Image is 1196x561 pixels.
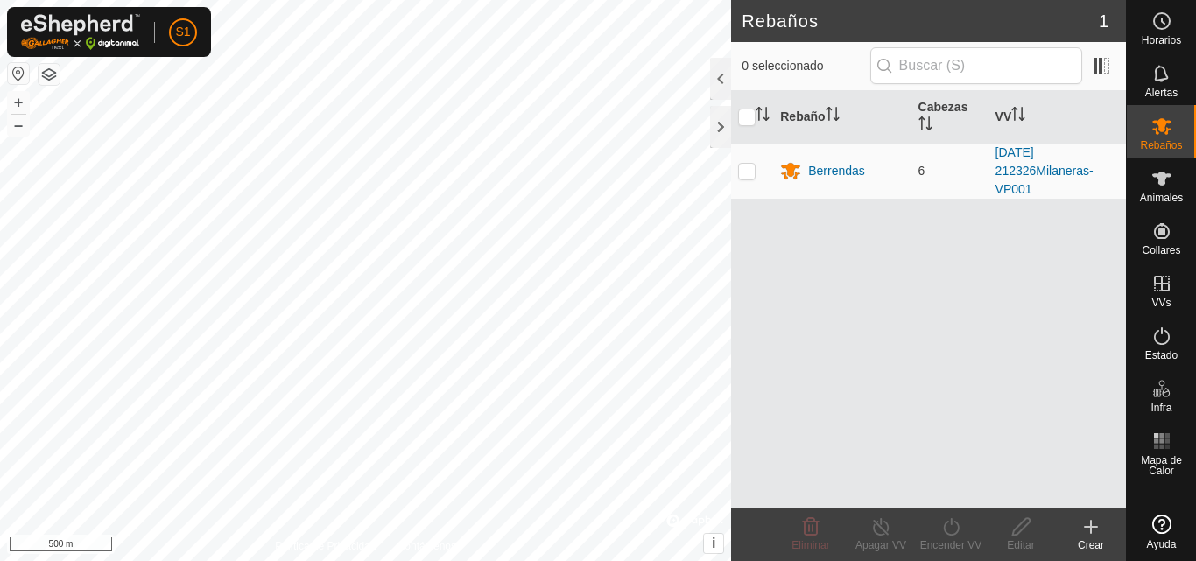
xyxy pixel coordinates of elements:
[8,92,29,113] button: +
[911,91,988,144] th: Cabezas
[1011,109,1025,123] p-sorticon: Activar para ordenar
[1150,403,1171,413] span: Infra
[1140,140,1182,151] span: Rebaños
[918,119,932,133] p-sorticon: Activar para ordenar
[704,534,723,553] button: i
[1099,8,1108,34] span: 1
[1140,193,1183,203] span: Animales
[8,115,29,136] button: –
[742,11,1099,32] h2: Rebaños
[918,164,925,178] span: 6
[870,47,1082,84] input: Buscar (S)
[1127,508,1196,557] a: Ayuda
[791,539,829,551] span: Eliminar
[175,23,190,41] span: S1
[8,63,29,84] button: Restablecer Mapa
[21,14,140,50] img: Logo Gallagher
[846,537,916,553] div: Apagar VV
[712,536,715,550] span: i
[773,91,911,144] th: Rebaño
[995,145,1094,196] a: [DATE] 212326Milaneras-VP001
[275,538,376,554] a: Política de Privacidad
[1142,245,1180,256] span: Collares
[742,57,869,75] span: 0 seleccionado
[1056,537,1126,553] div: Crear
[1147,539,1177,550] span: Ayuda
[916,537,986,553] div: Encender VV
[756,109,770,123] p-sorticon: Activar para ordenar
[1151,298,1171,308] span: VVs
[1142,35,1181,46] span: Horarios
[826,109,840,123] p-sorticon: Activar para ordenar
[986,537,1056,553] div: Editar
[39,64,60,85] button: Capas del Mapa
[988,91,1126,144] th: VV
[1145,350,1178,361] span: Estado
[1131,455,1192,476] span: Mapa de Calor
[397,538,456,554] a: Contáctenos
[1145,88,1178,98] span: Alertas
[808,162,865,180] div: Berrendas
